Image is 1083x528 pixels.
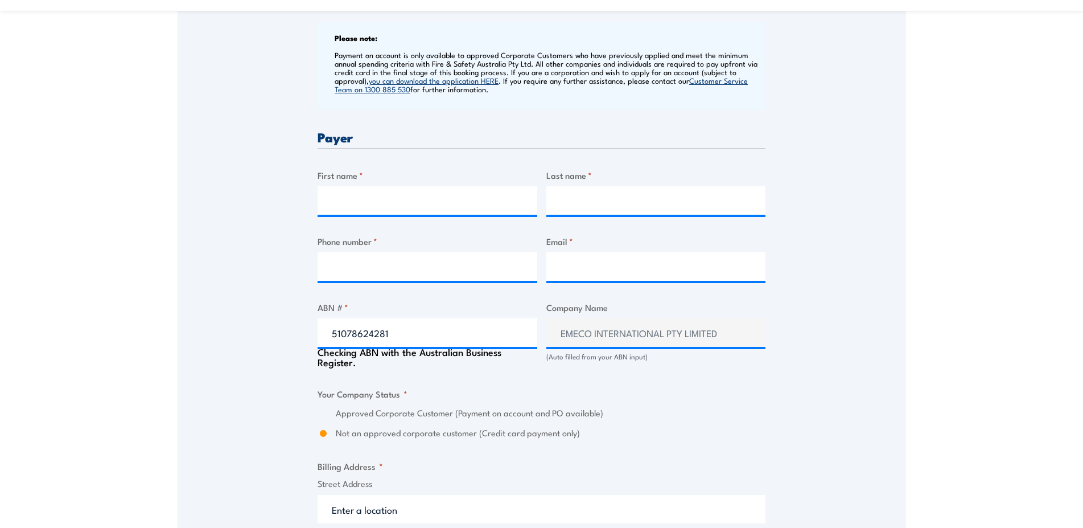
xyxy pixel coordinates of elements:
label: Last name [546,169,766,182]
div: Checking ABN with the Australian Business Register. [318,347,537,367]
b: Please note: [335,32,377,43]
label: Phone number [318,235,537,248]
legend: Your Company Status [318,387,407,400]
label: Not an approved corporate customer (Credit card payment only) [336,427,765,440]
label: ABN # [318,301,537,314]
label: Company Name [546,301,766,314]
label: Email [546,235,766,248]
a: you can download the application HERE [369,75,499,85]
div: (Auto filled from your ABN input) [546,351,766,362]
input: Enter a location [318,495,765,523]
label: Approved Corporate Customer (Payment on account and PO available) [336,407,765,420]
p: Payment on account is only available to approved Corporate Customers who have previously applied ... [335,51,763,93]
legend: Billing Address [318,460,383,473]
h3: Payer [318,130,765,144]
a: Customer Service Team on 1300 885 530 [335,75,748,94]
label: Street Address [318,477,765,490]
label: First name [318,169,537,182]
